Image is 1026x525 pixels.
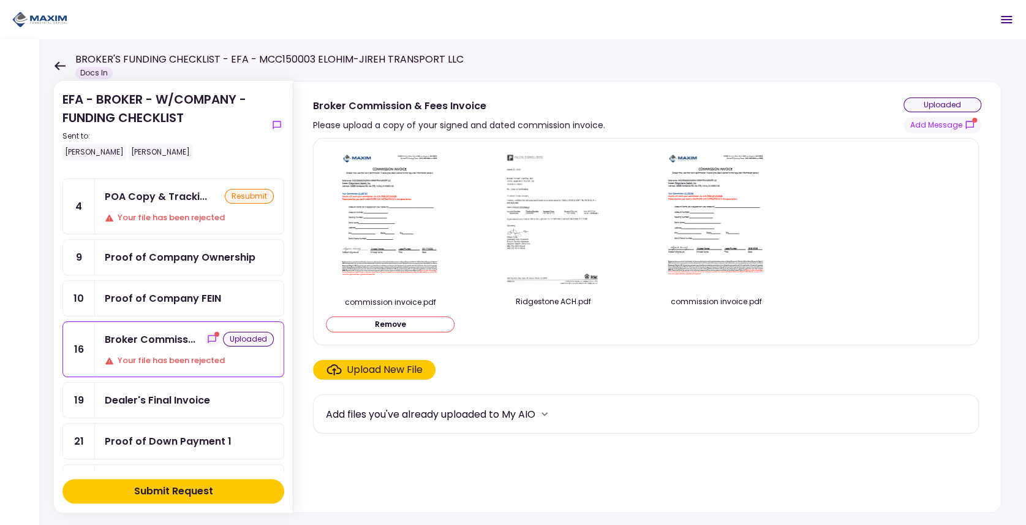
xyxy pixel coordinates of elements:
[75,67,113,79] div: Docs In
[62,90,265,160] div: EFA - BROKER - W/COMPANY - FUNDING CHECKLIST
[62,131,265,142] div: Sent to:
[134,484,213,499] div: Submit Request
[62,382,284,418] a: 19Dealer's Final Invoice
[63,465,95,519] div: 22
[105,393,210,408] div: Dealer's Final Invoice
[63,281,95,316] div: 10
[105,332,195,347] div: Broker Commission & Fees Invoice
[270,118,284,132] button: show-messages
[903,98,981,112] div: uploaded
[62,239,284,275] a: 9Proof of Company Ownership
[63,179,95,234] div: 4
[62,464,284,520] a: 22Title ReassignmentresubmitYour file has been rejected
[313,118,605,132] div: Please upload a copy of your signed and dated commission invoice.
[992,5,1021,34] button: Open menu
[347,362,423,377] div: Upload New File
[62,423,284,459] a: 21Proof of Down Payment 1
[293,81,1001,513] div: Broker Commission & Fees InvoicePlease upload a copy of your signed and dated commission invoice....
[62,479,284,504] button: Submit Request
[12,10,67,29] img: Partner icon
[105,291,221,306] div: Proof of Company FEIN
[62,280,284,316] a: 10Proof of Company FEIN
[313,360,436,380] span: Click here to upload the required document
[223,332,274,347] div: uploaded
[489,296,617,307] div: Ridgestone ACH.pdf
[62,178,284,234] a: 4POA Copy & Tracking ReceiptresubmitYour file has been rejected
[313,98,605,113] div: Broker Commission & Fees Invoice
[326,316,455,332] button: Remove
[652,296,780,307] div: commission invoice.pdf
[535,405,554,423] button: more
[63,240,95,275] div: 9
[326,297,455,308] div: commission invoice.pdf
[225,189,274,204] div: resubmit
[129,144,192,160] div: [PERSON_NAME]
[105,434,232,449] div: Proof of Down Payment 1
[62,321,284,377] a: 16Broker Commission & Fees Invoiceshow-messagesuploadedYour file has been rejected
[903,117,981,133] button: show-messages
[105,212,274,224] div: Your file has been rejected
[105,250,255,265] div: Proof of Company Ownership
[205,332,219,347] button: show-messages
[63,383,95,418] div: 19
[326,407,535,422] div: Add files you've already uploaded to My AIO
[63,322,95,377] div: 16
[105,189,207,204] div: POA Copy & Tracking Receipt
[62,144,126,160] div: [PERSON_NAME]
[105,354,274,367] div: Your file has been rejected
[63,424,95,459] div: 21
[75,52,464,67] h1: BROKER'S FUNDING CHECKLIST - EFA - MCC150003 ELOHIM-JIREH TRANSPORT LLC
